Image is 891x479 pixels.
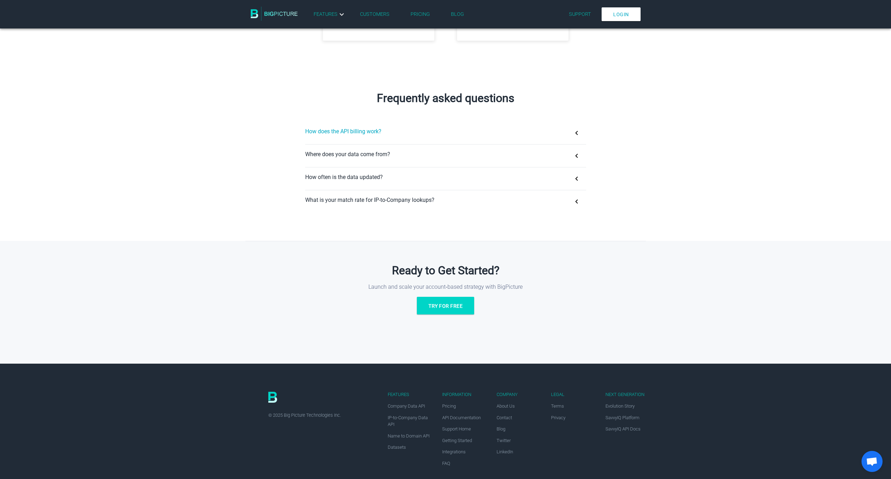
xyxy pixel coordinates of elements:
[251,7,298,21] img: BigPicture.io
[314,10,346,19] a: Features
[417,297,474,314] a: Try for free
[305,122,586,144] button: How does the API billing work?
[451,11,464,17] a: Blog
[305,145,586,167] button: Where does your data come from?
[245,283,646,291] p: Launch and scale your account‑based strategy with BigPicture
[602,7,641,21] a: Login
[245,264,646,277] h2: Ready to Get Started?
[305,190,586,213] button: What is your match rate for IP-to-Company lookups?
[569,11,591,17] a: Support
[360,11,389,17] a: Customers
[245,91,646,105] h2: Frequently asked questions
[861,451,883,472] a: チャットを開く
[305,167,586,190] button: How often is the data updated?
[411,11,430,17] a: Pricing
